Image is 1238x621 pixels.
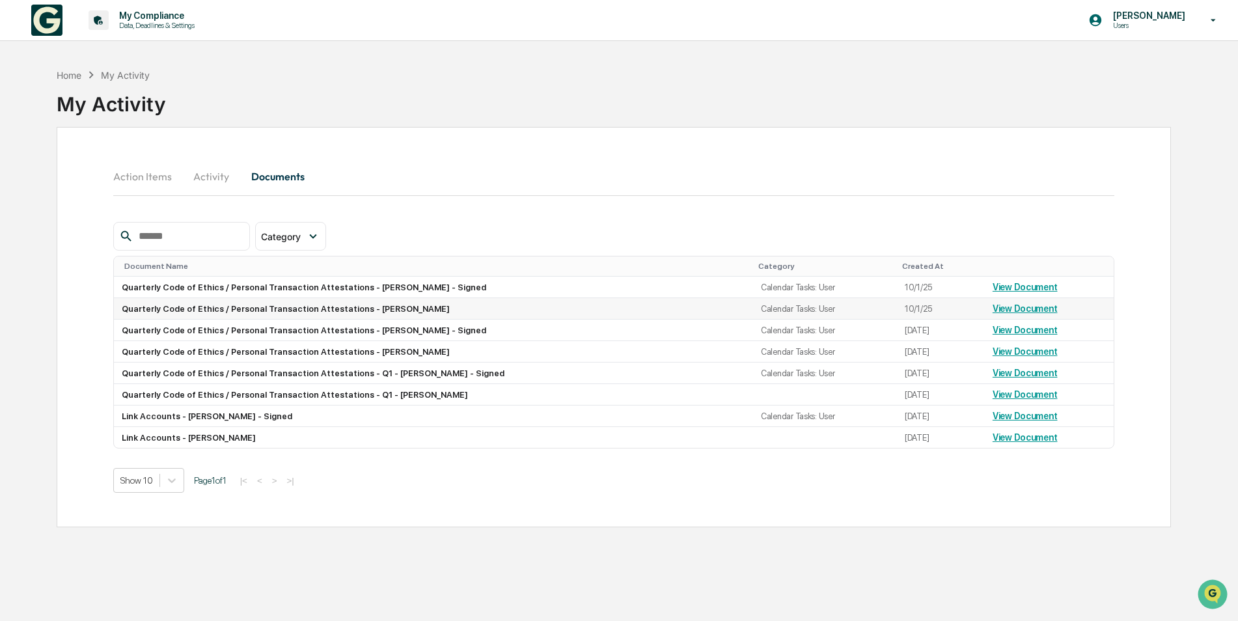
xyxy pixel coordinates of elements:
[130,221,158,230] span: Pylon
[897,320,985,341] td: [DATE]
[241,161,315,192] button: Documents
[993,368,1058,378] a: View Document
[92,220,158,230] a: Powered byPylon
[13,190,23,200] div: 🔎
[897,363,985,384] td: [DATE]
[753,277,897,298] td: Calendar Tasks: User
[753,406,897,427] td: Calendar Tasks: User
[94,165,105,176] div: 🗄️
[897,277,985,298] td: 10/1/25
[114,320,753,341] td: Quarterly Code of Ethics / Personal Transaction Attestations - [PERSON_NAME] - Signed
[753,320,897,341] td: Calendar Tasks: User
[113,161,1115,192] div: secondary tabs example
[993,282,1058,292] a: View Document
[57,82,166,116] div: My Activity
[114,277,753,298] td: Quarterly Code of Ethics / Personal Transaction Attestations - [PERSON_NAME] - Signed
[1103,10,1192,21] p: [PERSON_NAME]
[101,70,150,81] div: My Activity
[236,475,251,486] button: |<
[993,389,1058,400] a: View Document
[268,475,281,486] button: >
[753,298,897,320] td: Calendar Tasks: User
[253,475,266,486] button: <
[194,475,227,486] span: Page 1 of 1
[902,262,980,271] div: Created At
[1103,21,1192,30] p: Users
[44,100,213,113] div: Start new chat
[182,161,241,192] button: Activity
[221,103,237,119] button: Start new chat
[26,189,82,202] span: Data Lookup
[109,10,201,21] p: My Compliance
[753,363,897,384] td: Calendar Tasks: User
[114,363,753,384] td: Quarterly Code of Ethics / Personal Transaction Attestations - Q1 - [PERSON_NAME] - Signed
[8,184,87,207] a: 🔎Data Lookup
[124,262,748,271] div: Document Name
[13,165,23,176] div: 🖐️
[13,27,237,48] p: How can we help?
[89,159,167,182] a: 🗄️Attestations
[993,411,1058,421] a: View Document
[261,231,301,242] span: Category
[114,341,753,363] td: Quarterly Code of Ethics / Personal Transaction Attestations - [PERSON_NAME]
[31,5,62,36] img: logo
[897,384,985,406] td: [DATE]
[13,100,36,123] img: 1746055101610-c473b297-6a78-478c-a979-82029cc54cd1
[897,341,985,363] td: [DATE]
[758,262,892,271] div: Category
[993,432,1058,443] a: View Document
[57,70,81,81] div: Home
[114,406,753,427] td: Link Accounts - [PERSON_NAME] - Signed
[897,406,985,427] td: [DATE]
[897,427,985,448] td: [DATE]
[107,164,161,177] span: Attestations
[8,159,89,182] a: 🖐️Preclearance
[282,475,297,486] button: >|
[993,303,1058,314] a: View Document
[113,161,182,192] button: Action Items
[114,427,753,448] td: Link Accounts - [PERSON_NAME]
[1196,578,1231,613] iframe: Open customer support
[993,346,1058,357] a: View Document
[753,341,897,363] td: Calendar Tasks: User
[109,21,201,30] p: Data, Deadlines & Settings
[114,384,753,406] td: Quarterly Code of Ethics / Personal Transaction Attestations - Q1 - [PERSON_NAME]
[44,113,165,123] div: We're available if you need us!
[993,325,1058,335] a: View Document
[897,298,985,320] td: 10/1/25
[114,298,753,320] td: Quarterly Code of Ethics / Personal Transaction Attestations - [PERSON_NAME]
[26,164,84,177] span: Preclearance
